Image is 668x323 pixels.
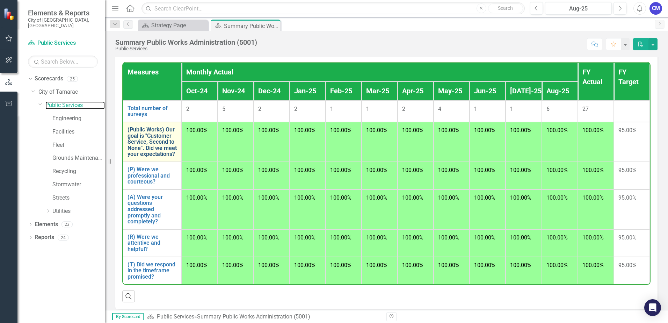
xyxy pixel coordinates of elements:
[582,106,589,112] span: 27
[546,262,568,268] span: 100.00%
[147,313,381,321] div: »
[52,154,105,162] a: Grounds Maintenance
[474,234,495,241] span: 100.00%
[112,313,144,320] span: By Scorecard
[510,194,531,201] span: 100.00%
[128,166,177,185] a: (P) Were we professional and courteous?
[545,2,612,15] button: Aug-25
[438,194,459,201] span: 100.00%
[52,141,105,149] a: Fleet
[330,127,351,134] span: 100.00%
[28,17,98,29] small: City of [GEOGRAPHIC_DATA], [GEOGRAPHIC_DATA]
[498,5,513,11] span: Search
[45,101,105,109] a: Public Services
[115,46,257,51] div: Public Services
[402,127,423,134] span: 100.00%
[438,234,459,241] span: 100.00%
[38,88,105,96] a: City of Tamarac
[618,127,637,134] span: 95.00%
[402,234,423,241] span: 100.00%
[294,194,315,201] span: 100.00%
[35,234,54,242] a: Reports
[35,221,58,229] a: Elements
[35,75,63,83] a: Scorecards
[222,106,225,112] span: 5
[123,257,182,285] td: Double-Click to Edit Right Click for Context Menu
[123,229,182,257] td: Double-Click to Edit Right Click for Context Menu
[115,38,257,46] div: Summary Public Works Administration (5001)
[330,234,351,241] span: 100.00%
[438,106,441,112] span: 4
[582,194,604,201] span: 100.00%
[128,127,177,157] a: (Public Works) Our goal is "Customer Service, Second to None". Did we meet your expectations?
[128,234,177,252] a: (R) Were we attentive and helpful?
[294,234,315,241] span: 100.00%
[402,167,423,173] span: 100.00%
[582,127,604,134] span: 100.00%
[222,262,244,268] span: 100.00%
[224,22,279,30] div: Summary Public Works Administration (5001)
[140,21,206,30] a: Strategy Page
[510,262,531,268] span: 100.00%
[618,194,637,201] span: 95.00%
[186,106,189,112] span: 2
[330,262,351,268] span: 100.00%
[28,39,98,47] a: Public Services
[28,9,98,17] span: Elements & Reports
[186,127,208,134] span: 100.00%
[438,262,459,268] span: 100.00%
[582,234,604,241] span: 100.00%
[186,194,208,201] span: 100.00%
[128,105,177,117] a: Total number of surveys
[488,3,523,13] button: Search
[258,194,279,201] span: 100.00%
[186,167,208,173] span: 100.00%
[510,234,531,241] span: 100.00%
[330,106,333,112] span: 1
[649,2,662,15] button: CM
[582,262,604,268] span: 100.00%
[258,167,279,173] span: 100.00%
[197,313,310,320] div: Summary Public Works Administration (5001)
[546,106,550,112] span: 6
[52,167,105,175] a: Recycling
[123,162,182,189] td: Double-Click to Edit Right Click for Context Menu
[157,313,194,320] a: Public Services
[67,76,78,82] div: 25
[402,262,423,268] span: 100.00%
[128,261,177,280] a: (T) Did we respond in the timeframe promised?
[52,207,105,215] a: Utilities
[474,194,495,201] span: 100.00%
[330,167,351,173] span: 100.00%
[3,8,16,20] img: ClearPoint Strategy
[547,5,609,13] div: Aug-25
[258,234,279,241] span: 100.00%
[402,194,423,201] span: 100.00%
[618,167,637,173] span: 95.00%
[222,167,244,173] span: 100.00%
[294,262,315,268] span: 100.00%
[123,101,182,122] td: Double-Click to Edit Right Click for Context Menu
[28,56,98,68] input: Search Below...
[186,234,208,241] span: 100.00%
[151,21,206,30] div: Strategy Page
[123,122,182,162] td: Double-Click to Edit Right Click for Context Menu
[222,234,244,241] span: 100.00%
[618,262,637,268] span: 95.00%
[474,106,477,112] span: 1
[141,2,525,15] input: Search ClearPoint...
[402,106,405,112] span: 2
[123,189,182,229] td: Double-Click to Edit Right Click for Context Menu
[294,127,315,134] span: 100.00%
[258,106,261,112] span: 2
[546,194,568,201] span: 100.00%
[366,262,387,268] span: 100.00%
[128,194,177,225] a: (A) Were your questions addressed promptly and completely?
[366,106,369,112] span: 1
[330,194,351,201] span: 100.00%
[258,127,279,134] span: 100.00%
[366,167,387,173] span: 100.00%
[644,299,661,316] div: Open Intercom Messenger
[61,221,73,227] div: 23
